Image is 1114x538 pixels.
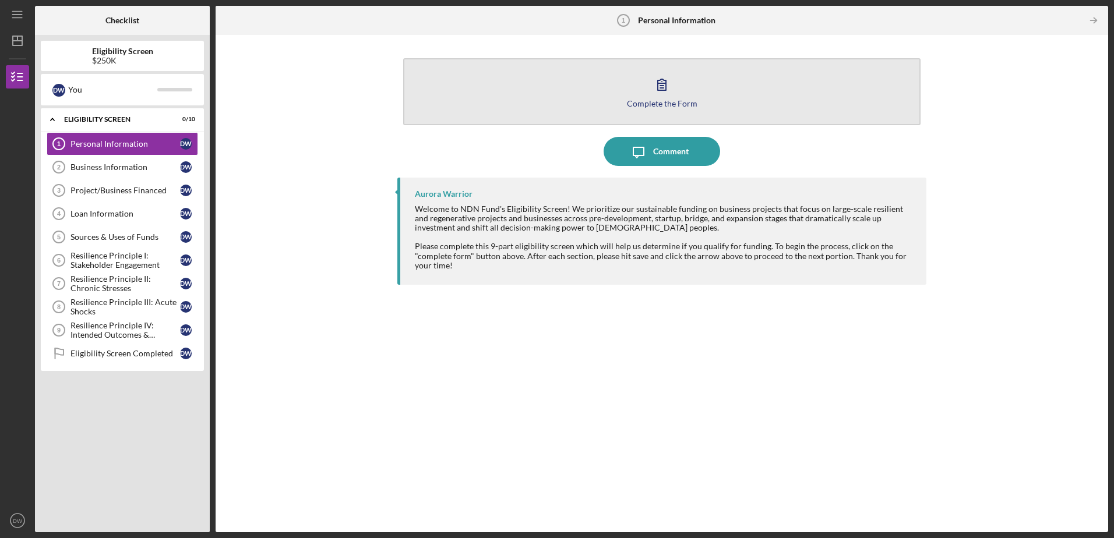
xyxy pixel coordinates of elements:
tspan: 1 [57,140,61,147]
div: $250K [92,56,153,65]
div: D W [180,324,192,336]
tspan: 7 [57,280,61,287]
tspan: 4 [57,210,61,217]
div: Please complete this 9-part eligibility screen which will help us determine if you qualify for fu... [415,242,914,270]
div: 0 / 10 [174,116,195,123]
tspan: 1 [621,17,625,24]
div: D W [180,138,192,150]
div: D W [52,84,65,97]
tspan: 3 [57,187,61,194]
div: Business Information [70,162,180,172]
button: Comment [604,137,720,166]
div: Resilience Principle I: Stakeholder Engagement [70,251,180,270]
a: 2Business InformationDW [47,155,198,179]
div: You [68,80,157,100]
a: 6Resilience Principle I: Stakeholder EngagementDW [47,249,198,272]
a: 5Sources & Uses of FundsDW [47,225,198,249]
div: D W [180,254,192,266]
div: Personal Information [70,139,180,148]
tspan: 6 [57,257,61,264]
div: Eligibility Screen [64,116,166,123]
text: DW [13,518,23,524]
div: Comment [653,137,689,166]
div: Resilience Principle III: Acute Shocks [70,298,180,316]
div: Eligibility Screen Completed [70,349,180,358]
a: 9Resilience Principle IV: Intended Outcomes & Measures DefinedDW [47,318,198,342]
div: D W [180,208,192,220]
div: D W [180,231,192,243]
a: 3Project/Business FinancedDW [47,179,198,202]
tspan: 2 [57,164,61,171]
div: D W [180,278,192,289]
b: Personal Information [638,16,715,25]
div: D W [180,185,192,196]
div: D W [180,348,192,359]
a: 8Resilience Principle III: Acute ShocksDW [47,295,198,318]
div: D W [180,301,192,313]
div: Sources & Uses of Funds [70,232,180,242]
tspan: 5 [57,233,61,240]
div: Complete the Form [627,99,697,108]
b: Eligibility Screen [92,47,153,56]
a: 4Loan InformationDW [47,202,198,225]
div: Resilience Principle IV: Intended Outcomes & Measures Defined [70,321,180,339]
button: DW [6,509,29,532]
div: Loan Information [70,209,180,218]
a: 7Resilience Principle II: Chronic StressesDW [47,272,198,295]
a: 1Personal InformationDW [47,132,198,155]
b: Checklist [105,16,139,25]
tspan: 8 [57,303,61,310]
div: D W [180,161,192,173]
div: Aurora Warrior [415,189,473,199]
div: Welcome to NDN Fund's Eligibility Screen! We prioritize our sustainable funding on business proje... [415,204,914,232]
div: Resilience Principle II: Chronic Stresses [70,274,180,293]
a: Eligibility Screen CompletedDW [47,342,198,365]
button: Complete the Form [403,58,920,125]
div: Project/Business Financed [70,186,180,195]
tspan: 9 [57,327,61,334]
